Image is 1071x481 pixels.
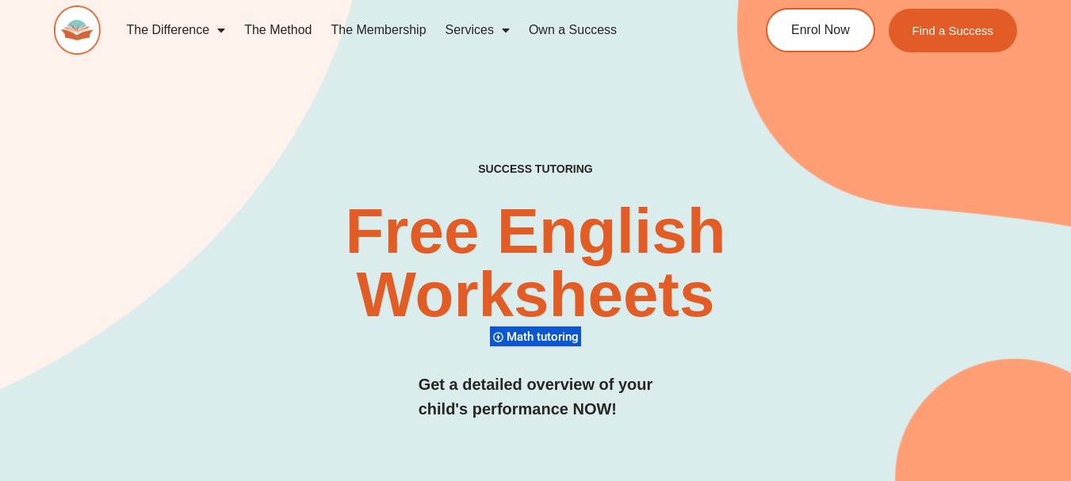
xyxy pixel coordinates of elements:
[766,8,875,52] a: Enrol Now
[436,12,519,48] a: Services
[117,12,235,48] a: The Difference
[490,326,581,347] div: Math tutoring
[889,9,1018,52] a: Find a Success
[393,162,679,176] h4: SUCCESS TUTORING​
[507,330,583,344] span: Math tutoring
[217,200,853,326] h2: Free English Worksheets​
[419,372,653,422] h3: Get a detailed overview of your child's performance NOW!
[519,12,626,48] a: Own a Success
[117,12,710,48] nav: Menu
[235,12,321,48] a: The Method
[912,25,994,36] span: Find a Success
[322,12,436,48] a: The Membership
[791,24,850,36] span: Enrol Now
